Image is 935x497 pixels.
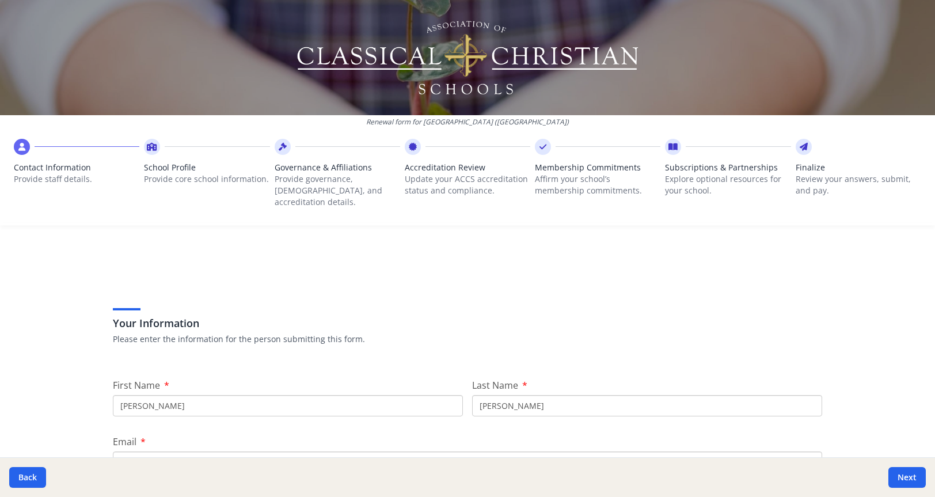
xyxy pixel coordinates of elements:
button: Next [888,467,926,488]
span: Last Name [472,379,518,392]
span: Membership Commitments [535,162,660,173]
button: Back [9,467,46,488]
p: Provide staff details. [14,173,139,185]
span: Accreditation Review [405,162,530,173]
span: Finalize [796,162,921,173]
span: School Profile [144,162,269,173]
p: Explore optional resources for your school. [665,173,790,196]
p: Please enter the information for the person submitting this form. [113,333,822,345]
p: Provide core school information. [144,173,269,185]
span: Subscriptions & Partnerships [665,162,790,173]
h3: Your Information [113,315,822,331]
p: Affirm your school’s membership commitments. [535,173,660,196]
span: Contact Information [14,162,139,173]
span: Governance & Affiliations [275,162,400,173]
span: First Name [113,379,160,392]
p: Provide governance, [DEMOGRAPHIC_DATA], and accreditation details. [275,173,400,208]
p: Update your ACCS accreditation status and compliance. [405,173,530,196]
span: Email [113,435,136,448]
p: Review your answers, submit, and pay. [796,173,921,196]
img: Logo [295,17,640,98]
